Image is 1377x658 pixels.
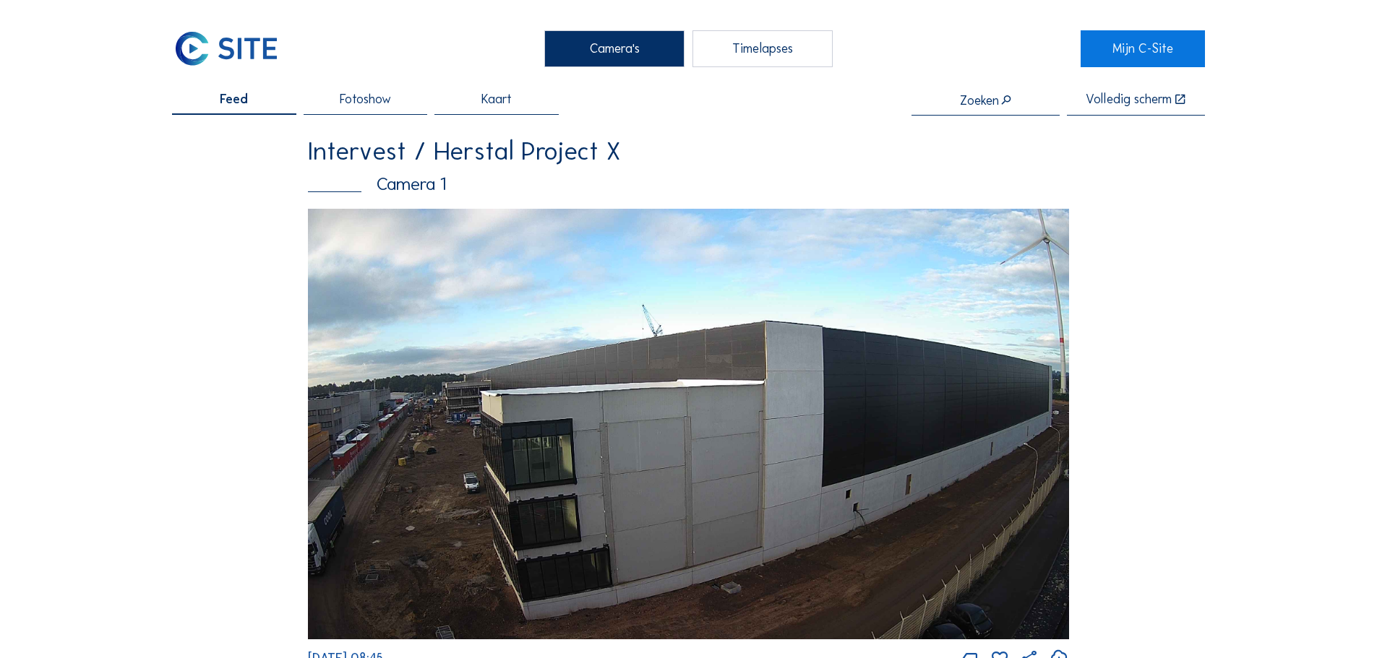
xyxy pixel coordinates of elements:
[544,30,685,66] div: Camera's
[308,138,1069,164] div: Intervest / Herstal Project X
[308,176,1069,194] div: Camera 1
[1086,93,1172,107] div: Volledig scherm
[692,30,833,66] div: Timelapses
[481,93,512,106] span: Kaart
[1081,30,1204,66] a: Mijn C-Site
[172,30,280,66] img: C-SITE Logo
[308,209,1069,639] img: Image
[220,93,248,106] span: Feed
[172,30,296,66] a: C-SITE Logo
[340,93,391,106] span: Fotoshow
